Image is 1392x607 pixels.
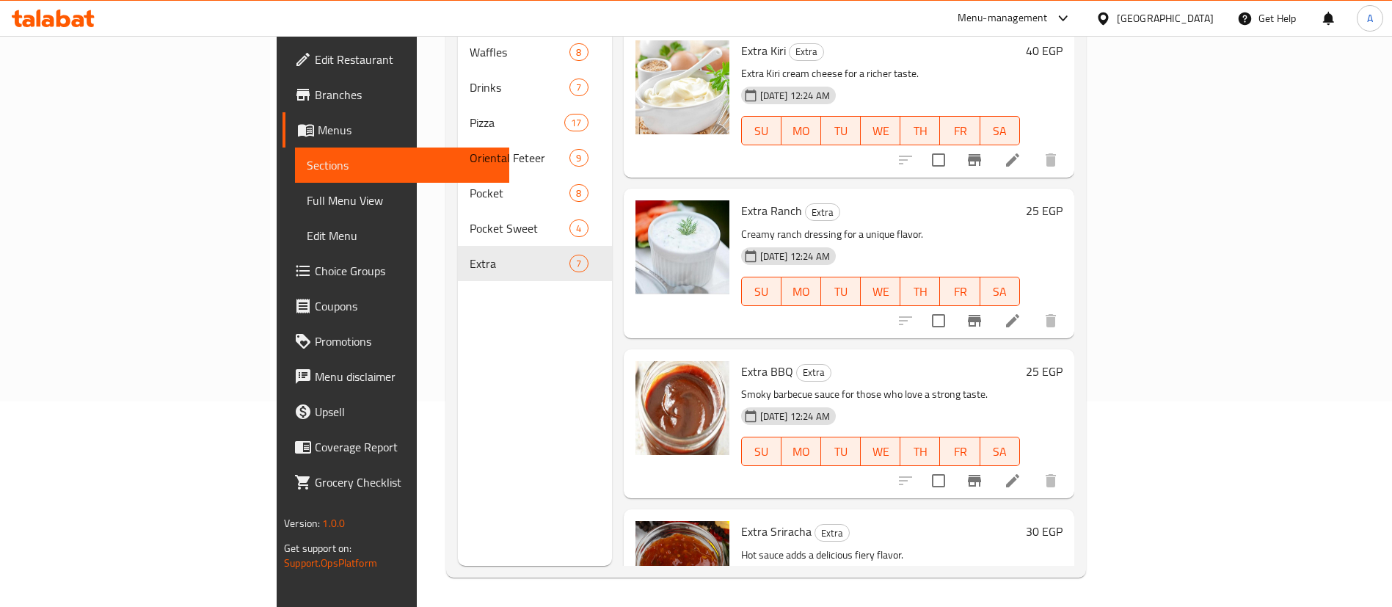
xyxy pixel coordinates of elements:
h6: 25 EGP [1026,200,1063,221]
button: SU [741,437,781,466]
div: items [569,184,588,202]
span: 9 [570,151,587,165]
button: MO [781,437,821,466]
span: 7 [570,81,587,95]
span: 17 [565,116,587,130]
a: Edit menu item [1004,151,1021,169]
span: Pizza [470,114,565,131]
button: Branch-specific-item [957,303,992,338]
span: Select to update [923,305,954,336]
span: Upsell [315,403,498,421]
div: Extra [815,524,850,542]
a: Edit Menu [295,218,509,253]
span: Pocket [470,184,570,202]
span: Waffles [470,43,570,61]
div: [GEOGRAPHIC_DATA] [1117,10,1214,26]
button: delete [1033,303,1068,338]
span: Sections [307,156,498,174]
span: MO [787,120,815,142]
a: Menus [283,112,509,148]
a: Edit menu item [1004,312,1021,330]
span: TH [906,441,934,462]
button: SA [980,437,1020,466]
span: Pocket Sweet [470,219,570,237]
span: SA [986,281,1014,302]
div: Extra [470,255,570,272]
div: items [569,79,588,96]
span: Menu disclaimer [315,368,498,385]
img: Extra BBQ [635,361,729,455]
span: WE [867,120,894,142]
span: FR [946,120,974,142]
div: items [569,43,588,61]
span: Extra BBQ [741,360,793,382]
span: MO [787,441,815,462]
button: FR [940,116,980,145]
span: SU [748,120,776,142]
span: WE [867,441,894,462]
button: SA [980,116,1020,145]
span: Grocery Checklist [315,473,498,491]
button: SU [741,116,781,145]
span: Extra [790,43,823,60]
button: WE [861,437,900,466]
div: Pocket Sweet4 [458,211,612,246]
span: SU [748,281,776,302]
span: 7 [570,257,587,271]
h6: 30 EGP [1026,521,1063,542]
a: Edit menu item [1004,472,1021,490]
span: Edit Restaurant [315,51,498,68]
span: Promotions [315,332,498,350]
p: Creamy ranch dressing for a unique flavor. [741,225,1020,244]
div: Pocket8 [458,175,612,211]
span: TU [827,441,855,462]
a: Coverage Report [283,429,509,465]
span: MO [787,281,815,302]
span: [DATE] 12:24 AM [754,410,836,424]
a: Edit Restaurant [283,42,509,77]
span: Version: [284,514,320,533]
p: Extra Kiri cream cheese for a richer taste. [741,65,1020,83]
span: Edit Menu [307,227,498,244]
button: TU [821,437,861,466]
a: Branches [283,77,509,112]
button: MO [781,116,821,145]
div: Waffles8 [458,34,612,70]
div: Extra [805,203,840,221]
button: WE [861,116,900,145]
h6: 40 EGP [1026,40,1063,61]
span: Full Menu View [307,192,498,209]
span: TH [906,120,934,142]
span: Choice Groups [315,262,498,280]
span: Menus [318,121,498,139]
button: FR [940,437,980,466]
a: Menu disclaimer [283,359,509,394]
span: TH [906,281,934,302]
span: Drinks [470,79,570,96]
button: TH [900,277,940,306]
div: Extra [789,43,824,61]
span: Extra Sriracha [741,520,812,542]
span: [DATE] 12:24 AM [754,250,836,263]
span: Coupons [315,297,498,315]
button: delete [1033,463,1068,498]
button: TH [900,116,940,145]
p: Smoky barbecue sauce for those who love a strong taste. [741,385,1020,404]
span: FR [946,281,974,302]
button: TH [900,437,940,466]
span: SA [986,120,1014,142]
div: Menu-management [958,10,1048,27]
h6: 25 EGP [1026,361,1063,382]
span: TU [827,281,855,302]
nav: Menu sections [458,29,612,287]
span: Extra [806,204,839,221]
a: Coupons [283,288,509,324]
button: TU [821,277,861,306]
p: Hot sauce adds a delicious fiery flavor. [741,546,1020,564]
div: Extra [796,364,831,382]
span: Branches [315,86,498,103]
div: items [569,255,588,272]
span: SU [748,441,776,462]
